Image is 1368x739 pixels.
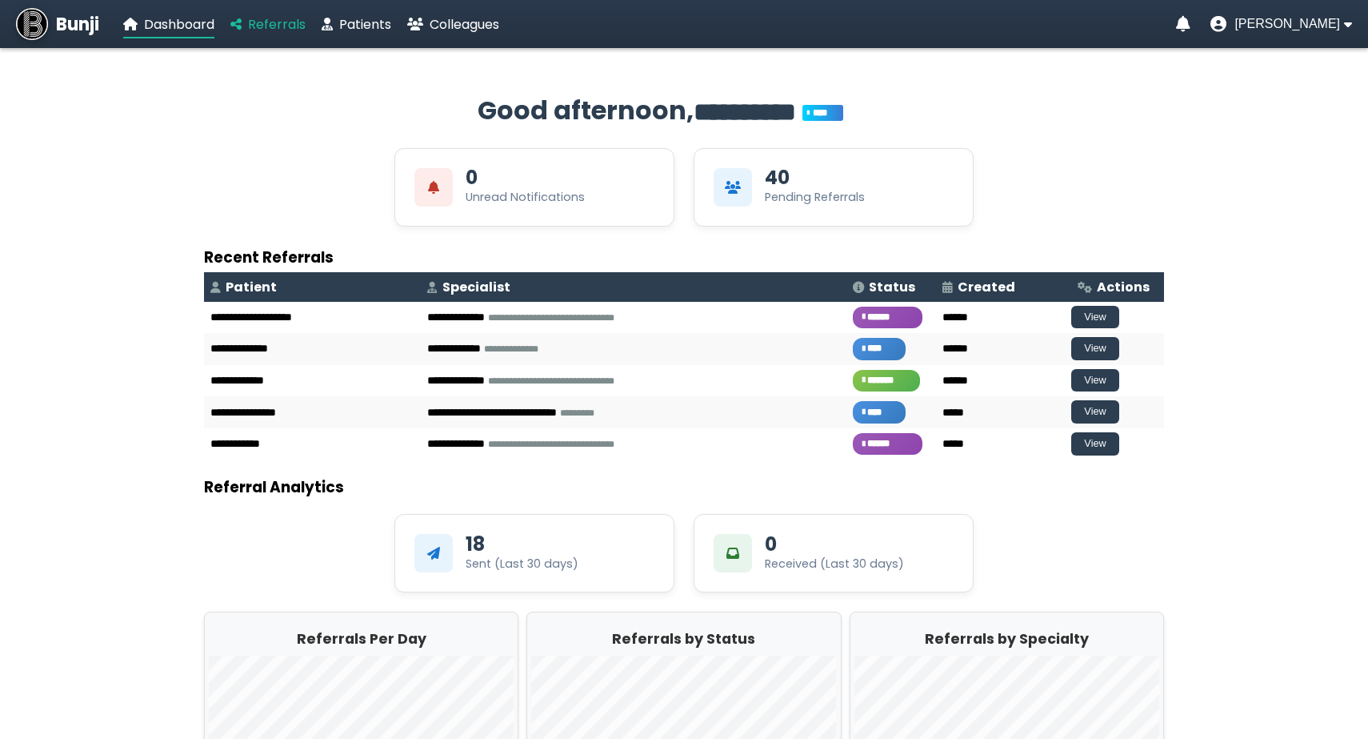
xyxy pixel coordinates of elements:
[394,148,674,227] div: View Unread Notifications
[694,514,974,592] div: 0Received (Last 30 days)
[1234,17,1340,31] span: [PERSON_NAME]
[1071,432,1119,456] button: View
[421,272,846,302] th: Specialist
[765,556,904,572] div: Received (Last 30 days)
[204,246,1164,269] h3: Recent Referrals
[531,629,836,649] h2: Referrals by Status
[322,14,391,34] a: Patients
[466,189,585,206] div: Unread Notifications
[209,629,514,649] h2: Referrals Per Day
[144,15,214,34] span: Dashboard
[765,535,777,554] div: 0
[430,15,499,34] span: Colleagues
[56,11,99,38] span: Bunji
[765,168,790,187] div: 40
[466,168,478,187] div: 0
[123,14,214,34] a: Dashboard
[1176,16,1190,32] a: Notifications
[1071,400,1119,424] button: View
[1071,306,1119,329] button: View
[16,8,48,40] img: Bunji Dental Referral Management
[1071,369,1119,392] button: View
[802,105,843,121] span: You’re on Plus!
[466,535,485,554] div: 18
[1071,272,1164,302] th: Actions
[394,514,674,592] div: 18Sent (Last 30 days)
[765,189,865,206] div: Pending Referrals
[407,14,499,34] a: Colleagues
[694,148,974,227] div: View Pending Referrals
[248,15,306,34] span: Referrals
[936,272,1071,302] th: Created
[846,272,937,302] th: Status
[1210,16,1352,32] button: User menu
[204,476,1164,499] h3: Referral Analytics
[204,272,421,302] th: Patient
[16,8,99,40] a: Bunji
[1071,337,1119,360] button: View
[466,556,578,572] div: Sent (Last 30 days)
[204,91,1164,132] h2: Good afternoon,
[339,15,391,34] span: Patients
[230,14,306,34] a: Referrals
[854,629,1159,649] h2: Referrals by Specialty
